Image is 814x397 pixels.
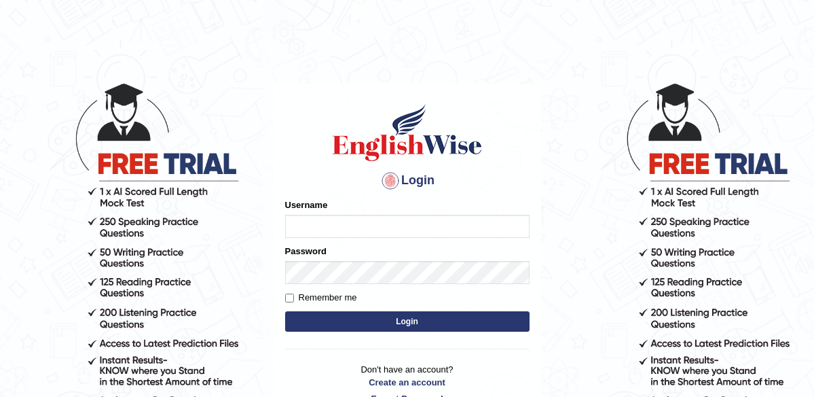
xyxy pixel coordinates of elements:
[285,294,294,303] input: Remember me
[285,198,328,211] label: Username
[285,245,327,258] label: Password
[285,291,357,305] label: Remember me
[285,311,530,332] button: Login
[285,170,530,192] h4: Login
[330,102,485,163] img: Logo of English Wise sign in for intelligent practice with AI
[285,376,530,389] a: Create an account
